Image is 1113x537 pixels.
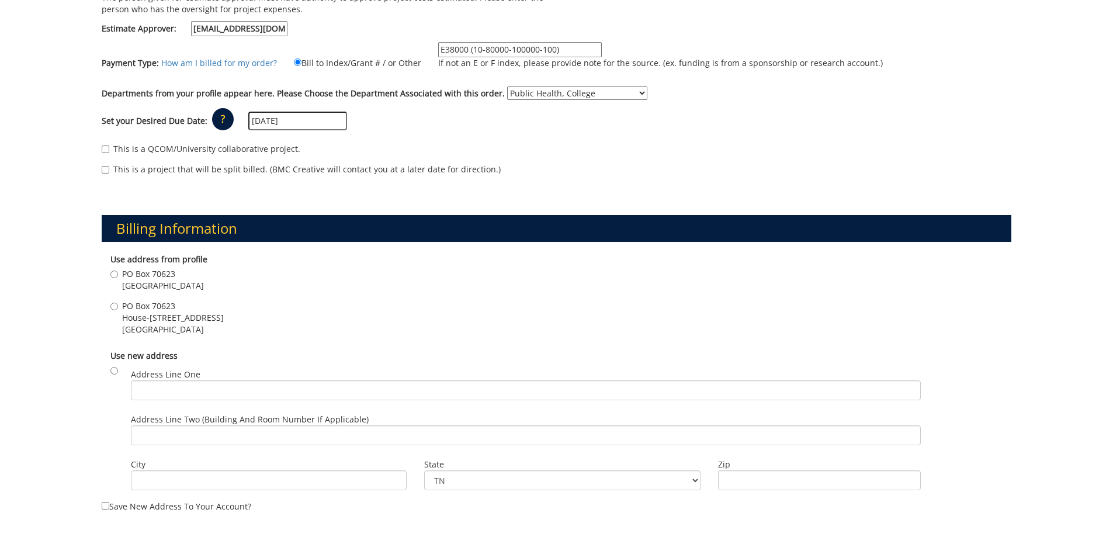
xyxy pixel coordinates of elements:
label: Zip [718,459,921,470]
label: City [131,459,407,470]
label: State [424,459,701,470]
input: PO Box 70623 House-[STREET_ADDRESS] [GEOGRAPHIC_DATA] [110,303,118,310]
span: [GEOGRAPHIC_DATA] [122,324,224,335]
input: This is a project that will be split billed. (BMC Creative will contact you at a later date for d... [102,166,109,174]
h3: Billing Information [102,215,1012,242]
span: PO Box 70623 [122,300,224,312]
label: Bill to Index/Grant # / or Other [279,56,421,69]
input: Address Line One [131,380,921,400]
input: Address Line Two (Building and Room Number if applicable) [131,425,921,445]
span: [GEOGRAPHIC_DATA] [122,280,204,292]
label: Estimate Approver: [102,21,287,36]
b: Use address from profile [110,254,207,265]
input: PO Box 70623 [GEOGRAPHIC_DATA] [110,271,118,278]
input: Estimate Approver: [191,21,287,36]
b: Use new address [110,350,178,361]
label: Address Line One [131,369,921,400]
label: Set your Desired Due Date: [102,115,207,127]
a: How am I billed for my order? [161,57,277,68]
label: Departments from your profile appear here. Please Choose the Department Associated with this order. [102,88,505,99]
p: ? [212,108,234,130]
input: This is a QCOM/University collaborative project. [102,145,109,153]
input: Bill to Index/Grant # / or Other [294,58,301,66]
p: If not an E or F index, please provide note for the source. (ex. funding is from a sponsorship or... [438,57,883,69]
label: This is a QCOM/University collaborative project. [102,143,300,155]
label: This is a project that will be split billed. (BMC Creative will contact you at a later date for d... [102,164,501,175]
input: City [131,470,407,490]
input: Zip [718,470,921,490]
input: If not an E or F index, please provide note for the source. (ex. funding is from a sponsorship or... [438,42,602,57]
span: House-[STREET_ADDRESS] [122,312,224,324]
label: Address Line Two (Building and Room Number if applicable) [131,414,921,445]
input: Save new address to your account? [102,502,109,510]
span: PO Box 70623 [122,268,204,280]
input: MM/DD/YYYY [248,112,347,130]
label: Payment Type: [102,57,159,69]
